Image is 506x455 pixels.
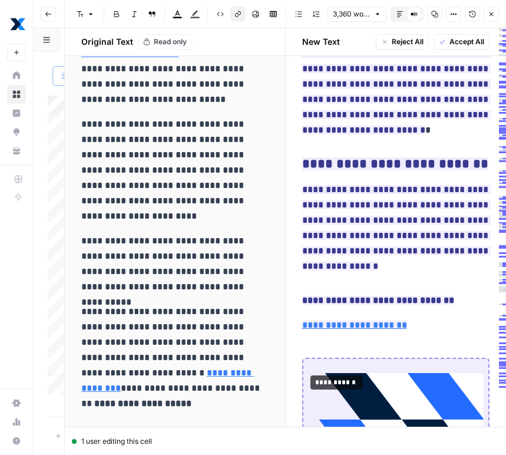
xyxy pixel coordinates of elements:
[7,141,26,160] a: Your Data
[302,36,340,48] h2: New Text
[7,104,26,123] a: Insights
[72,436,499,447] div: 1 user editing this cell
[154,37,187,47] span: Read only
[392,37,424,47] span: Reject All
[7,66,26,85] a: Home
[7,394,26,413] a: Settings
[74,36,133,48] h2: Original Text
[7,431,26,450] button: Help + Support
[53,67,97,85] button: 1
[7,14,28,35] img: MaintainX Logo
[7,413,26,431] a: Usage
[333,9,371,19] span: 3,360 words
[434,34,490,50] button: Accept All
[376,34,429,50] button: Reject All
[7,123,26,141] a: Opportunities
[7,85,26,104] a: Browse
[449,37,484,47] span: Accept All
[328,6,386,22] button: 3,360 words
[7,9,26,39] button: Workspace: MaintainX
